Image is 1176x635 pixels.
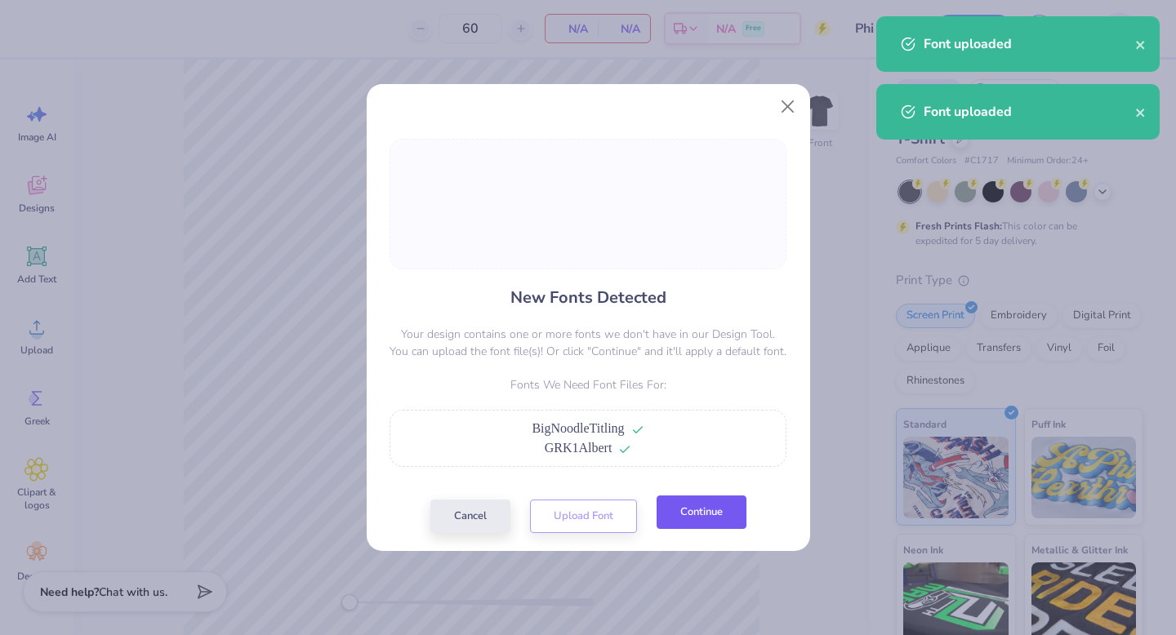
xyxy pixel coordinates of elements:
button: Close [772,91,803,122]
span: GRK1Albert [545,441,612,455]
p: Your design contains one or more fonts we don't have in our Design Tool. You can upload the font ... [390,326,786,360]
div: Font uploaded [924,102,1135,122]
button: Cancel [430,500,510,533]
h4: New Fonts Detected [510,286,666,309]
p: Fonts We Need Font Files For: [390,376,786,393]
button: close [1135,102,1147,122]
button: Continue [657,495,746,529]
div: Font uploaded [924,34,1135,54]
span: BigNoodleTitling [532,421,624,435]
button: close [1135,34,1147,54]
